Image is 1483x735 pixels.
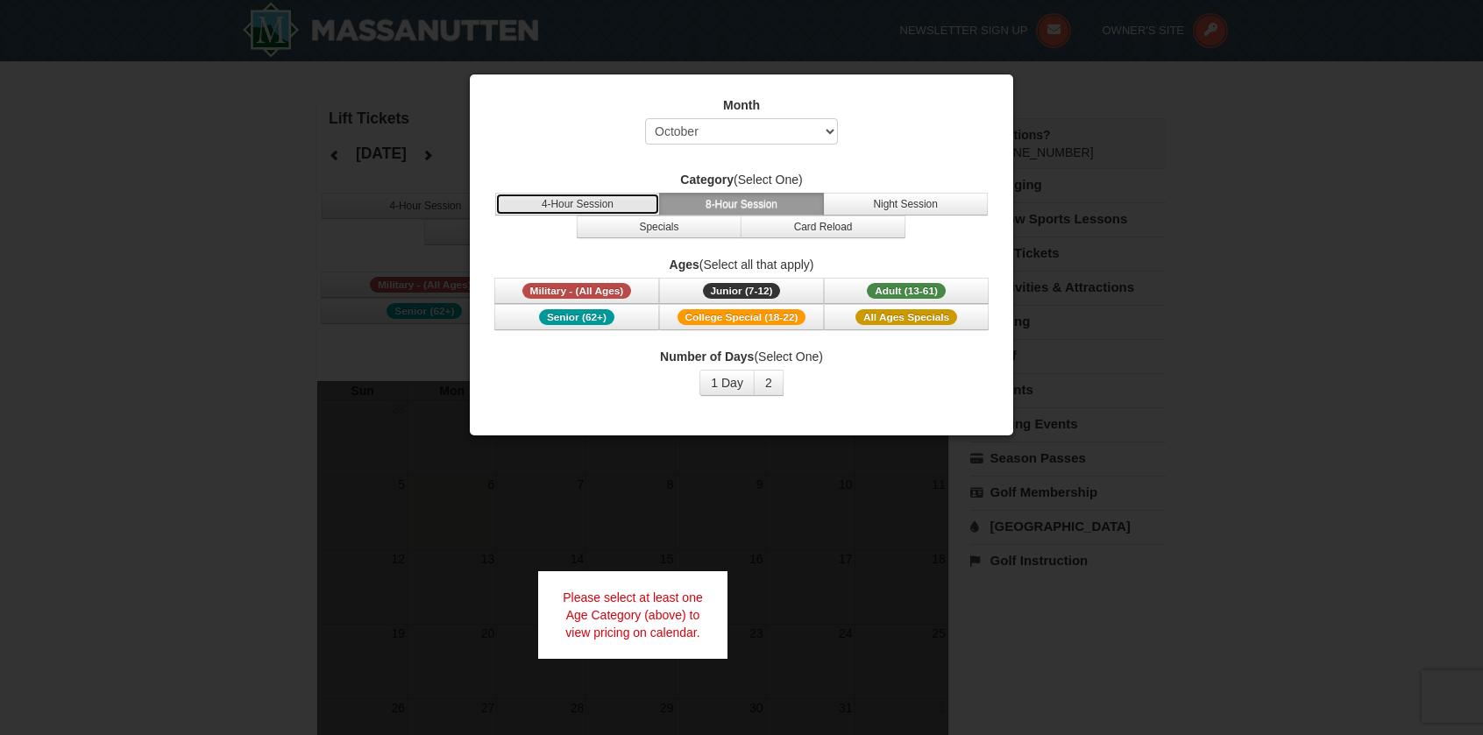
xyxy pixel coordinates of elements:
label: (Select One) [492,171,991,188]
button: Card Reload [741,216,905,238]
button: Senior (62+) [494,304,659,330]
button: 4-Hour Session [495,193,660,216]
button: Adult (13-61) [824,278,989,304]
button: 1 Day [699,370,755,396]
button: College Special (18-22) [659,304,824,330]
span: Senior (62+) [539,309,614,325]
button: Specials [577,216,741,238]
span: College Special (18-22) [678,309,806,325]
strong: Category [680,173,734,187]
button: 8-Hour Session [659,193,824,216]
button: 2 [754,370,784,396]
div: Please select at least one Age Category (above) to view pricing on calendar. [538,571,727,659]
label: (Select all that apply) [492,256,991,273]
button: Junior (7-12) [659,278,824,304]
span: Military - (All Ages) [522,283,632,299]
span: Adult (13-61) [867,283,946,299]
button: Night Session [823,193,988,216]
span: All Ages Specials [855,309,957,325]
strong: Number of Days [660,350,754,364]
strong: Month [723,98,760,112]
label: (Select One) [492,348,991,365]
strong: Ages [670,258,699,272]
span: Junior (7-12) [703,283,781,299]
button: All Ages Specials [824,304,989,330]
button: Military - (All Ages) [494,278,659,304]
